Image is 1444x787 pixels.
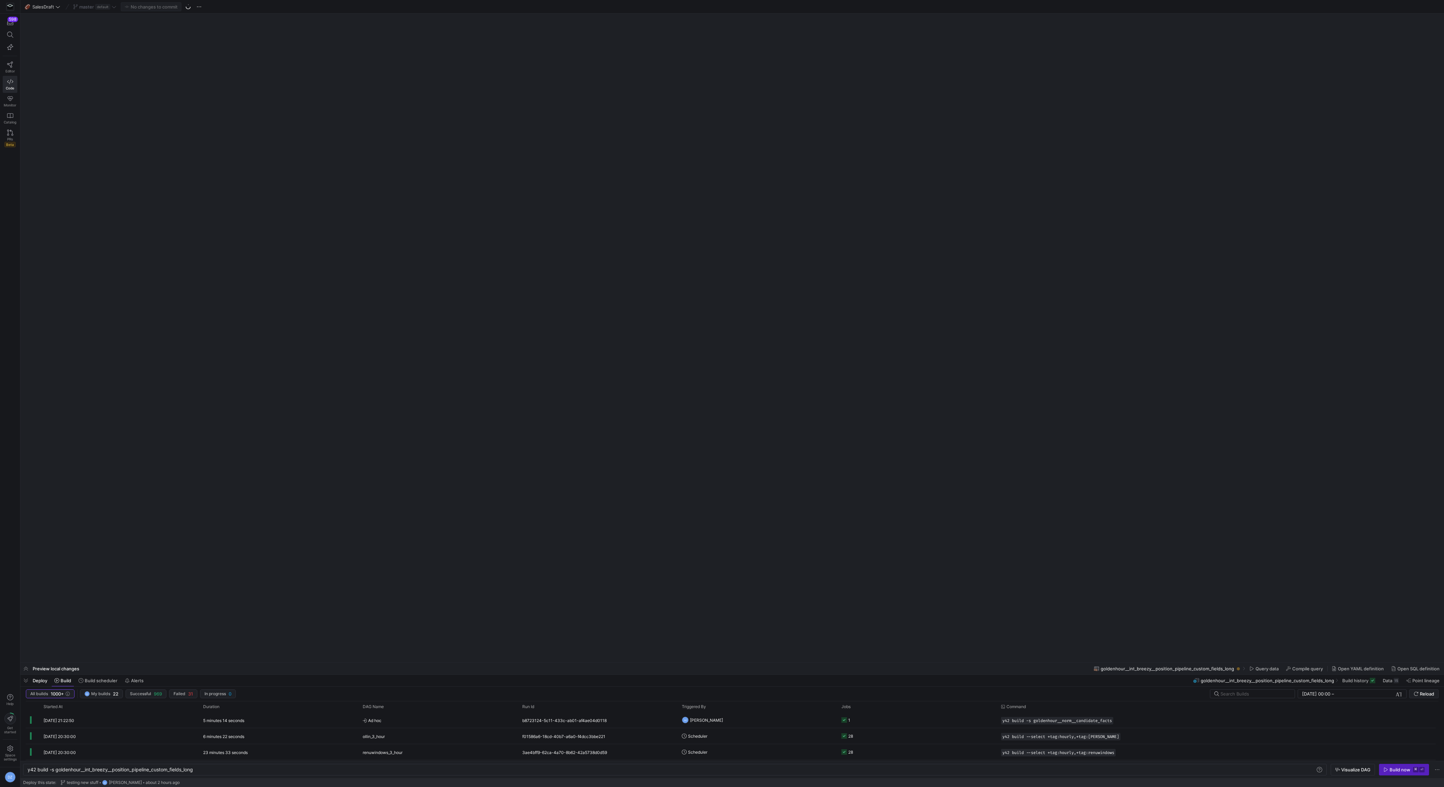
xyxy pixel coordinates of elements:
[841,704,851,709] span: Jobs
[518,744,678,760] div: 3ae4bff9-62ca-4a70-8b62-42a5738d0d59
[26,760,1436,776] div: Press SPACE to select this row.
[1341,767,1371,772] span: Visualize DAG
[1419,767,1425,772] kbd: ⏎
[3,770,17,784] button: DZ
[130,691,151,696] span: Successful
[1403,675,1443,686] button: Point lineage
[33,678,47,683] span: Deploy
[203,734,244,739] y42-duration: 6 minutes 22 seconds
[5,772,16,783] div: DZ
[7,137,13,141] span: PRs
[126,689,166,698] button: Successful969
[4,103,16,107] span: Monitor
[26,744,1436,760] div: Press SPACE to select this row.
[518,728,678,744] div: f01586a6-18cd-40b7-a6a0-f4dcc3bbe221
[363,713,514,729] span: Ad hoc
[33,666,79,671] span: Preview local changes
[4,726,16,734] span: Get started
[363,744,403,760] span: renuwindows_3_hour
[1332,691,1334,697] span: –
[1302,691,1330,697] input: Start datetime
[200,689,236,698] button: In progress0
[84,691,90,697] div: DZ
[1420,691,1434,697] span: Reload
[44,750,76,755] span: [DATE] 20:30:00
[7,3,14,10] img: https://storage.googleapis.com/y42-prod-data-exchange/images/Yf2Qvegn13xqq0DljGMI0l8d5Zqtiw36EXr8...
[26,712,1436,728] div: Press SPACE to select this row.
[3,93,17,110] a: Monitor
[1220,691,1289,697] input: Search Builds
[1201,678,1334,683] span: goldenhour__int_breezy__position_pipeline_custom_fields_long
[1246,663,1282,674] button: Query data
[3,110,17,127] a: Catalog
[3,59,17,76] a: Editor
[1379,764,1429,775] button: Build now⌘⏎
[1101,666,1234,671] span: goldenhour__int_breezy__position_pipeline_custom_fields_long
[122,675,147,686] button: Alerts
[51,691,64,697] span: 1000+
[3,1,17,13] a: https://storage.googleapis.com/y42-prod-data-exchange/images/Yf2Qvegn13xqq0DljGMI0l8d5Zqtiw36EXr8...
[61,678,71,683] span: Build
[1329,663,1387,674] button: Open YAML definition
[91,691,110,696] span: My builds
[59,778,181,787] button: testing new stuffDZ[PERSON_NAME]about 2 hours ago
[518,760,678,776] div: ab4187ea-9511-417b-a2f5-7bf709313fdf
[682,717,689,723] div: DZ
[154,691,162,697] span: 969
[1412,678,1440,683] span: Point lineage
[131,678,144,683] span: Alerts
[363,704,384,709] span: DAG Name
[113,691,118,697] span: 22
[1002,718,1112,723] span: y42 build -s goldenhour__norm__candidate_facts
[4,120,16,124] span: Catalog
[690,712,723,728] span: [PERSON_NAME]
[1006,704,1026,709] span: Command
[6,702,14,706] span: Help
[3,710,17,737] button: Getstarted
[3,691,17,709] button: Help
[1413,767,1418,772] kbd: ⌘
[1388,663,1443,674] button: Open SQL definition
[32,4,54,10] span: SalesDraft
[169,689,197,698] button: Failed31
[1394,678,1399,683] div: 15
[203,750,248,755] y42-duration: 23 minutes 33 seconds
[682,704,706,709] span: Triggered By
[203,704,219,709] span: Duration
[44,718,74,723] span: [DATE] 21:22:50
[1338,666,1384,671] span: Open YAML definition
[26,689,75,698] button: All builds1000+
[203,718,244,723] y42-duration: 5 minutes 14 seconds
[3,127,17,150] a: PRsBeta
[4,142,16,147] span: Beta
[85,678,117,683] span: Build scheduler
[102,780,108,785] div: DZ
[188,691,193,697] span: 31
[363,729,385,744] span: ollin_3_hour
[44,704,63,709] span: Started At
[109,780,142,785] span: [PERSON_NAME]
[146,780,180,785] span: about 2 hours ago
[23,2,62,11] button: 🏈SalesDraft
[1002,734,1119,739] span: y42 build --select +tag:hourly,+tag:[PERSON_NAME]
[25,4,30,9] span: 🏈
[76,675,120,686] button: Build scheduler
[3,16,17,29] button: 598
[6,86,14,90] span: Code
[44,734,76,739] span: [DATE] 20:30:00
[1335,691,1380,697] input: End datetime
[80,689,123,698] button: DZMy builds22
[1383,678,1392,683] span: Data
[4,753,17,761] span: Space settings
[518,712,678,728] div: b8723124-5c11-433c-ab01-af4ae04d0118
[1339,675,1378,686] button: Build history
[3,742,17,764] a: Spacesettings
[1256,666,1279,671] span: Query data
[1292,666,1323,671] span: Compile query
[1283,663,1326,674] button: Compile query
[26,728,1436,744] div: Press SPACE to select this row.
[67,780,98,785] span: testing new stuff
[1002,750,1114,755] span: y42 build --select +tag:hourly,+tag:renuwindows
[848,744,853,760] div: 28
[688,728,707,744] span: Scheduler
